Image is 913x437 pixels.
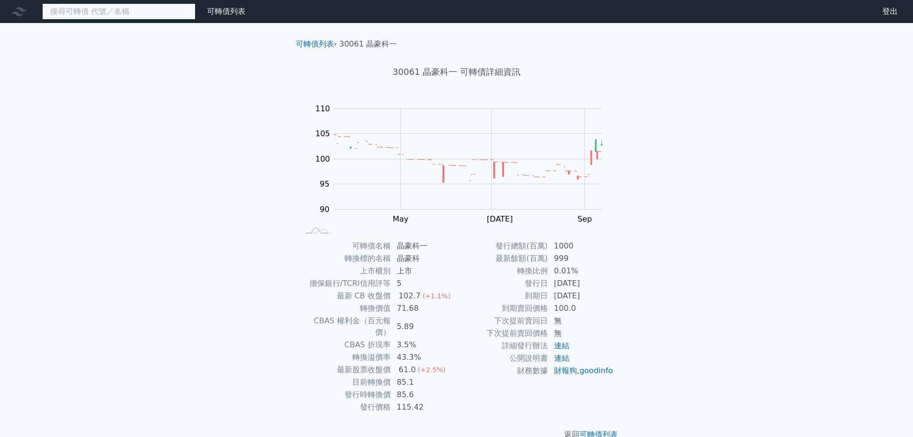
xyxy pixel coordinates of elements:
[300,339,391,351] td: CBAS 折現率
[554,366,577,375] a: 財報狗
[548,327,614,340] td: 無
[296,39,334,48] a: 可轉債列表
[300,302,391,315] td: 轉換價值
[457,265,548,277] td: 轉換比例
[554,354,569,363] a: 連結
[391,401,457,413] td: 115.42
[457,252,548,265] td: 最新餘額(百萬)
[548,290,614,302] td: [DATE]
[391,240,457,252] td: 晶豪科一
[393,214,408,224] tspan: May
[548,240,614,252] td: 1000
[548,315,614,327] td: 無
[548,252,614,265] td: 999
[296,38,337,50] li: ›
[457,365,548,377] td: 財務數據
[487,214,513,224] tspan: [DATE]
[339,38,397,50] li: 30061 晶豪科一
[578,214,592,224] tspan: Sep
[417,366,445,374] span: (+2.5%)
[391,265,457,277] td: 上市
[397,364,418,376] div: 61.0
[300,315,391,339] td: CBAS 權利金（百元報價）
[300,376,391,389] td: 目前轉換價
[457,340,548,352] td: 詳細發行辦法
[42,3,196,20] input: 搜尋可轉債 代號／名稱
[457,302,548,315] td: 到期賣回價格
[457,240,548,252] td: 發行總額(百萬)
[391,376,457,389] td: 85.1
[300,252,391,265] td: 轉換標的名稱
[579,366,613,375] a: goodinfo
[457,327,548,340] td: 下次提前賣回價格
[457,315,548,327] td: 下次提前賣回日
[391,339,457,351] td: 3.5%
[391,315,457,339] td: 5.89
[288,65,625,79] h1: 30061 晶豪科一 可轉債詳細資訊
[310,104,617,224] g: Chart
[391,302,457,315] td: 71.68
[300,351,391,364] td: 轉換溢價率
[300,401,391,413] td: 發行價格
[391,277,457,290] td: 5
[548,265,614,277] td: 0.01%
[457,352,548,365] td: 公開說明書
[300,290,391,302] td: 最新 CB 收盤價
[300,364,391,376] td: 最新股票收盤價
[315,154,330,164] tspan: 100
[207,7,245,16] a: 可轉債列表
[300,240,391,252] td: 可轉債名稱
[300,389,391,401] td: 發行時轉換價
[391,252,457,265] td: 晶豪科
[300,277,391,290] td: 擔保銀行/TCRI信用評等
[300,265,391,277] td: 上市櫃別
[554,341,569,350] a: 連結
[315,104,330,113] tspan: 110
[548,365,614,377] td: ,
[457,290,548,302] td: 到期日
[334,134,602,182] g: Series
[315,129,330,138] tspan: 105
[391,351,457,364] td: 43.3%
[875,4,905,19] a: 登出
[457,277,548,290] td: 發行日
[397,290,423,302] div: 102.7
[548,302,614,315] td: 100.0
[391,389,457,401] td: 85.6
[548,277,614,290] td: [DATE]
[423,292,451,300] span: (+1.1%)
[320,179,329,189] tspan: 95
[320,205,329,214] tspan: 90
